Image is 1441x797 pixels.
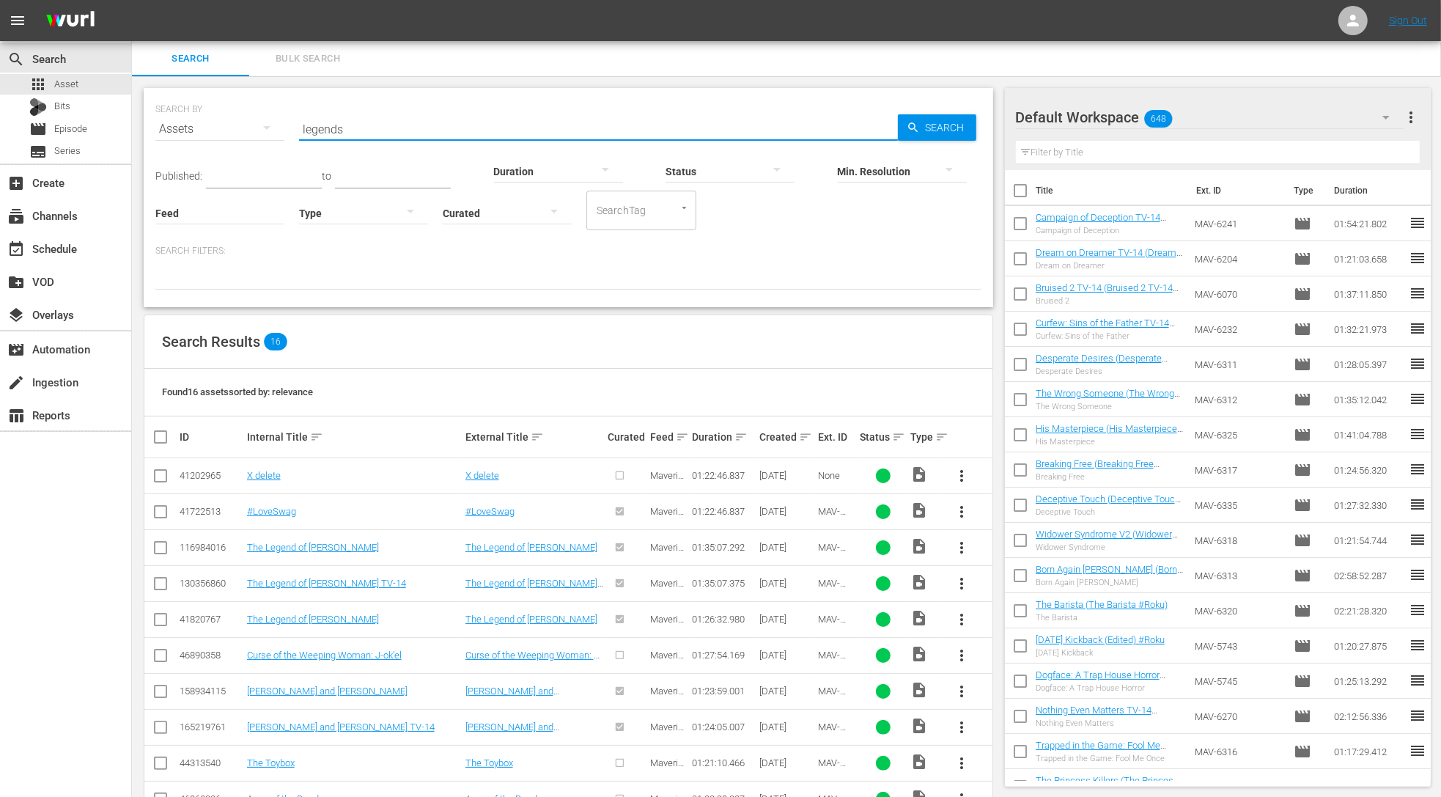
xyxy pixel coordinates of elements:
[759,506,814,517] div: [DATE]
[465,721,563,743] a: [PERSON_NAME] and [PERSON_NAME] TV-14
[1409,672,1426,689] span: reorder
[465,578,603,600] a: The Legend of [PERSON_NAME] TV-14
[1036,212,1166,245] a: Campaign of Deception TV-14 (Campaign of Deception TV-14 #Roku (VARIANT))
[1402,109,1420,126] span: more_vert
[180,757,243,768] div: 44313540
[1294,778,1311,796] span: Episode
[1187,170,1286,211] th: Ext. ID
[910,681,928,699] span: Video
[1328,452,1409,488] td: 01:24:56.320
[1189,664,1288,699] td: MAV-5745
[953,575,970,592] span: more_vert
[944,602,979,637] button: more_vert
[1036,423,1183,445] a: His Masterpiece (His Masterpiece #Roku)
[1294,320,1311,338] span: Episode
[759,650,814,661] div: [DATE]
[1328,664,1409,699] td: 01:25:13.292
[910,502,928,519] span: Video
[7,207,25,225] span: Channels
[7,306,25,324] span: Overlays
[818,650,846,672] span: MAV-5287
[54,122,87,136] span: Episode
[944,566,979,601] button: more_vert
[141,51,240,67] span: Search
[155,109,284,150] div: Assets
[1036,669,1165,691] a: Dogface: A Trap House Horror #Roku
[247,542,379,553] a: The Legend of [PERSON_NAME]
[1189,488,1288,523] td: MAV-6335
[944,494,979,529] button: more_vert
[650,650,688,672] span: Maverick Movies
[180,542,243,553] div: 116984016
[650,470,688,492] span: Maverick Movies
[1036,578,1184,587] div: Born Again [PERSON_NAME]
[692,506,755,517] div: 01:22:46.837
[818,614,846,636] span: MAV-5477
[1036,261,1184,271] div: Dream on Dreamer
[1036,754,1184,763] div: Trapped in the Game: Fool Me Once
[180,721,243,732] div: 165219761
[944,710,979,745] button: more_vert
[953,539,970,557] span: more_vert
[1294,391,1311,408] span: Episode
[759,614,814,625] div: [DATE]
[1328,558,1409,593] td: 02:58:52.287
[1036,331,1184,341] div: Curfew: Sins of the Father
[1294,496,1311,514] span: Episode
[692,721,755,732] div: 01:24:05.007
[247,614,379,625] a: The Legend of [PERSON_NAME]
[9,12,26,29] span: menu
[953,611,970,628] span: more_vert
[35,4,106,38] img: ans4CAIJ8jUAAAAAAAAAAAAAAAAAAAAAAAAgQb4GAAAAAAAAAAAAAAAAAAAAAAAAJMjXAAAAAAAAAAAAAAAAAAAAAAAAgAT5G...
[247,721,435,732] a: [PERSON_NAME] and [PERSON_NAME] TV-14
[247,686,408,697] a: [PERSON_NAME] and [PERSON_NAME]
[1036,564,1183,586] a: Born Again [PERSON_NAME] (Born Again Baddie #Roku)
[465,428,604,446] div: External Title
[818,470,855,481] div: None
[944,674,979,709] button: more_vert
[1294,567,1311,584] span: Episode
[7,175,25,192] span: Create
[465,542,597,553] a: The Legend of [PERSON_NAME]
[247,578,406,589] a: The Legend of [PERSON_NAME] TV-14
[1409,742,1426,760] span: reorder
[799,430,812,444] span: sort
[180,614,243,625] div: 41820767
[180,686,243,697] div: 158934115
[953,647,970,664] span: more_vert
[650,721,688,743] span: Maverick Movie
[650,614,688,636] span: Maverick Movies
[650,757,688,779] span: Maverick Movies
[29,76,47,93] span: Asset
[910,609,928,627] span: Video
[247,470,281,481] a: X delete
[1036,648,1165,658] div: [DATE] Kickback
[247,757,295,768] a: The Toybox
[1036,367,1184,376] div: Desperate Desires
[465,470,499,481] a: X delete
[1189,382,1288,417] td: MAV-6312
[759,757,814,768] div: [DATE]
[54,77,78,92] span: Asset
[180,650,243,661] div: 46890358
[910,537,928,555] span: Video
[1328,382,1409,417] td: 01:35:12.042
[1325,170,1413,211] th: Duration
[1409,390,1426,408] span: reorder
[692,614,755,625] div: 01:26:32.980
[1328,241,1409,276] td: 01:21:03.658
[935,430,948,444] span: sort
[1409,355,1426,372] span: reorder
[910,645,928,663] span: Video
[944,638,979,673] button: more_vert
[531,430,544,444] span: sort
[944,530,979,565] button: more_vert
[1036,775,1179,797] a: The Princess Killers (The Princess Killers #Roku (VARIANT))
[1036,613,1168,622] div: The Barista
[1036,599,1168,610] a: The Barista (The Barista #Roku)
[692,578,755,589] div: 01:35:07.375
[1294,461,1311,479] span: Episode
[310,430,323,444] span: sort
[1189,699,1288,734] td: MAV-6270
[1036,740,1172,773] a: Trapped in the Game: Fool Me Once (Trapped in the Game: Fool Me Once #Roku (VARIANT))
